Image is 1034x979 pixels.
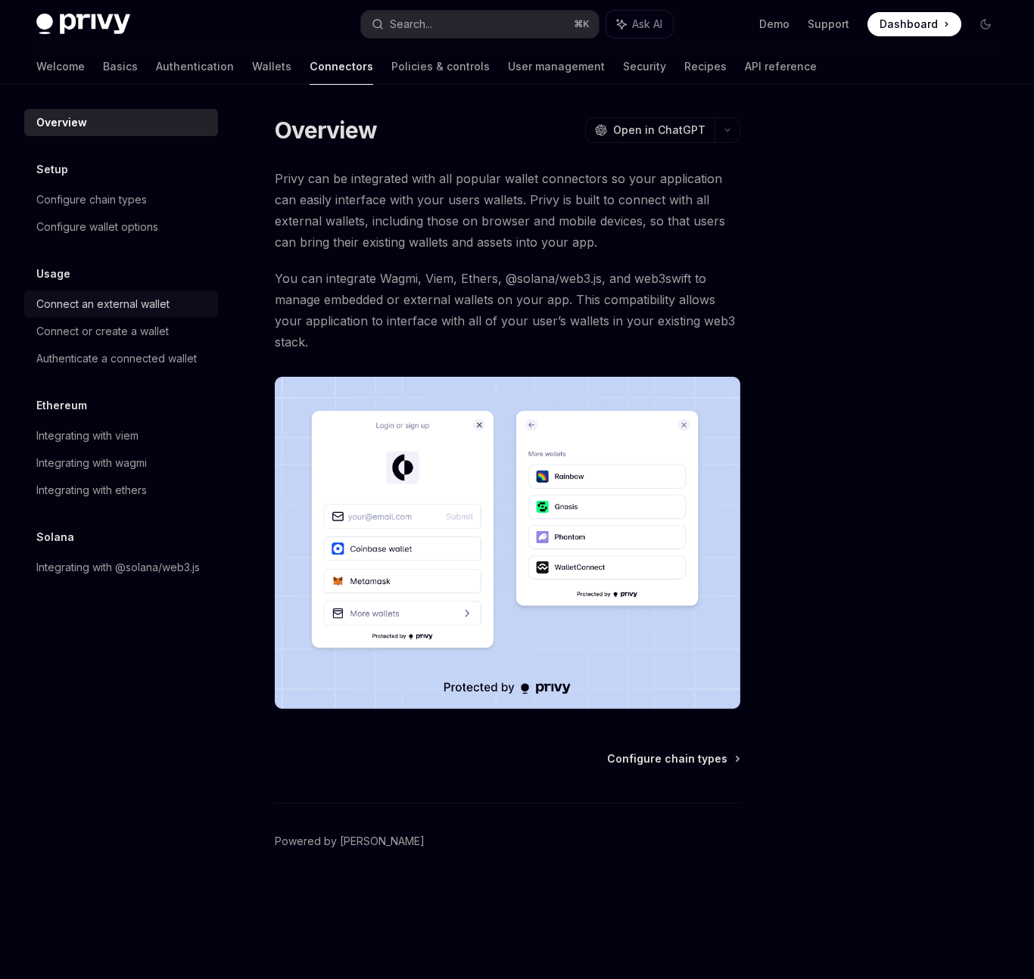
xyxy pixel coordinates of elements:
[36,14,130,35] img: dark logo
[623,48,666,85] a: Security
[973,12,998,36] button: Toggle dark mode
[36,322,169,340] div: Connect or create a wallet
[24,109,218,136] a: Overview
[275,168,740,253] span: Privy can be integrated with all popular wallet connectors so your application can easily interfa...
[585,117,715,143] button: Open in ChatGPT
[867,12,961,36] a: Dashboard
[607,751,727,766] span: Configure chain types
[275,268,740,353] span: You can integrate Wagmi, Viem, Ethers, @solana/web3.js, and web3swift to manage embedded or exter...
[36,265,70,283] h5: Usage
[24,554,218,581] a: Integrating with @solana/web3.js
[361,11,600,38] button: Search...⌘K
[36,528,74,546] h5: Solana
[808,17,849,32] a: Support
[508,48,605,85] a: User management
[36,350,197,368] div: Authenticate a connected wallet
[36,160,68,179] h5: Setup
[36,218,158,236] div: Configure wallet options
[36,427,139,445] div: Integrating with viem
[36,295,170,313] div: Connect an external wallet
[252,48,291,85] a: Wallets
[36,396,87,415] h5: Ethereum
[36,48,85,85] a: Welcome
[24,291,218,318] a: Connect an external wallet
[606,11,673,38] button: Ask AI
[36,558,200,577] div: Integrating with @solana/web3.js
[275,117,377,144] h1: Overview
[36,113,87,132] div: Overview
[632,17,662,32] span: Ask AI
[759,17,790,32] a: Demo
[24,345,218,372] a: Authenticate a connected wallet
[310,48,373,85] a: Connectors
[745,48,817,85] a: API reference
[275,834,425,849] a: Powered by [PERSON_NAME]
[880,17,938,32] span: Dashboard
[390,15,432,33] div: Search...
[24,449,218,477] a: Integrating with wagmi
[24,477,218,504] a: Integrating with ethers
[103,48,138,85] a: Basics
[574,18,590,30] span: ⌘ K
[24,186,218,213] a: Configure chain types
[684,48,727,85] a: Recipes
[36,191,147,209] div: Configure chain types
[275,377,740,709] img: Connectors3
[24,213,218,241] a: Configure wallet options
[36,454,147,472] div: Integrating with wagmi
[613,123,705,138] span: Open in ChatGPT
[156,48,234,85] a: Authentication
[391,48,490,85] a: Policies & controls
[24,422,218,449] a: Integrating with viem
[24,318,218,345] a: Connect or create a wallet
[36,481,147,499] div: Integrating with ethers
[607,751,739,766] a: Configure chain types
